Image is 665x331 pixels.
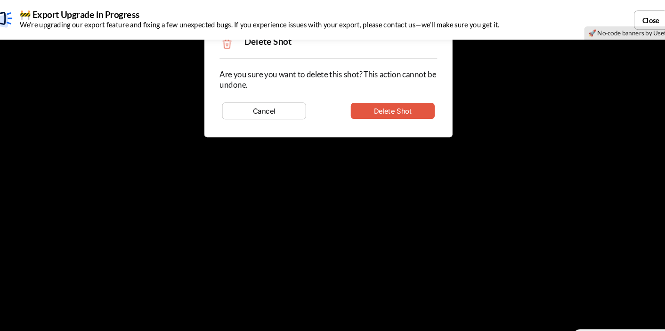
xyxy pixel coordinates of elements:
[40,18,495,29] p: We’re upgrading our export feature and fixing a few unexpected bugs. If you experience issues wit...
[40,9,495,18] p: 🚧 Export Upgrade in Progress
[232,97,311,113] button: Cancel
[622,10,654,28] button: Close
[7,5,35,33] img: Banner
[253,34,298,44] span: Delete Shot
[579,27,661,35] a: 🚀 No-code banners by Usetiful
[229,34,243,49] img: Trash Icon
[564,310,660,331] iframe: chat widget
[354,98,433,113] button: Delete Shot
[229,65,436,116] div: Are you sure you want to delete this shot? This action cannot be undone.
